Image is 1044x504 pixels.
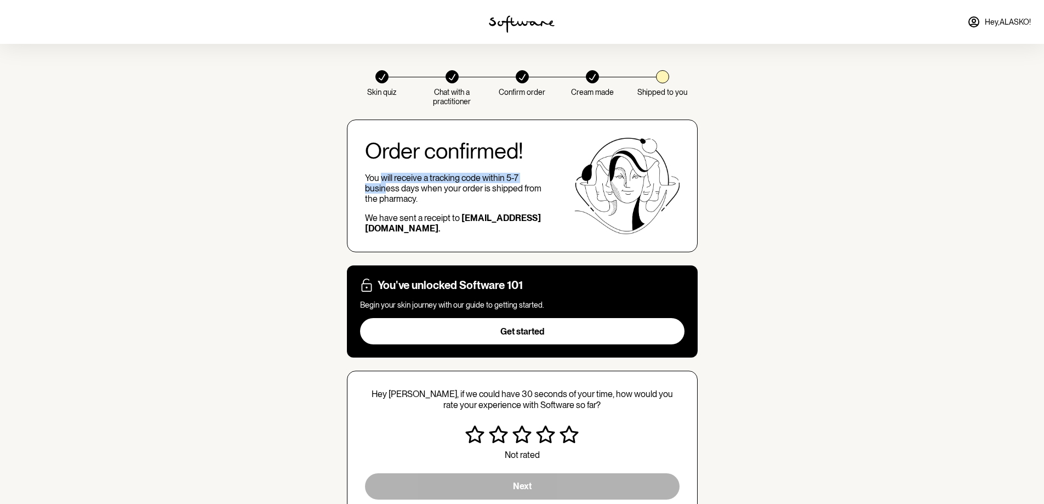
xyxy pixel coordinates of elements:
p: Skin quiz [367,88,396,97]
p: Confirm order [499,88,545,97]
p: Chat with a practitioner [417,88,487,106]
p: You will receive a tracking code within 5-7 business days when your order is shipped from the pha... [365,173,552,205]
button: Very unsatisfied [463,423,487,445]
button: Neutral [510,423,534,445]
img: Software graphic [574,138,680,234]
button: Satisfied [534,423,557,445]
a: Hey,ALASKO! [961,9,1037,35]
button: Unsatisfied [487,423,510,445]
span: Get started [500,326,544,337]
button: Next [365,473,680,500]
button: Very satisfied [557,423,581,445]
h2: Order confirmed! [365,138,552,164]
strong: [EMAIL_ADDRESS][DOMAIN_NAME] . [365,213,541,234]
p: Hey [PERSON_NAME], if we could have 30 seconds of your time, how would you rate your experience w... [365,389,680,410]
img: software logo [489,15,555,33]
button: Get started [360,318,684,344]
p: Begin your skin journey with our guide to getting started. [360,301,684,310]
span: Hey, ALASKO ! [985,18,1031,27]
p: We have sent a receipt to [365,213,552,234]
h5: You've unlocked Software 101 [378,279,523,292]
p: Shipped to you [637,88,687,97]
p: Not rated [463,450,581,460]
p: Cream made [571,88,614,97]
